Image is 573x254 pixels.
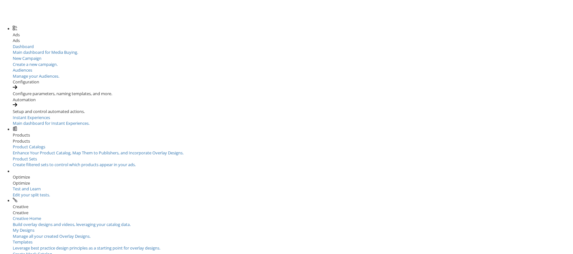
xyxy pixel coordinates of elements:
a: New CampaignCreate a new campaign. [13,55,573,67]
div: Product Sets [13,156,573,162]
a: Creative HomeBuild overlay designs and videos, leveraging your catalog data. [13,215,573,227]
div: Create filtered sets to control which products appear in your ads. [13,162,573,168]
div: Optimize [13,180,573,186]
div: Dashboard [13,44,573,50]
div: Test and Learn [13,186,92,192]
div: Templates [13,239,573,245]
div: Product Catalogs [13,144,573,150]
a: Product SetsCreate filtered sets to control which products appear in your ads. [13,156,573,168]
div: Edit your split tests. [13,192,92,198]
a: Product CatalogsEnhance Your Product Catalog, Map Them to Publishers, and Incorporate Overlay Des... [13,144,573,156]
div: Configuration [13,79,573,85]
div: Leverage best practice design principles as a starting point for overlay designs. [13,245,573,251]
a: My DesignsManage all your created Overlay Designs. [13,227,573,239]
a: Test and LearnEdit your split tests. [13,186,92,198]
a: Instant ExperiencesMain dashboard for Instant Experiences. [13,115,573,126]
div: Audiences [13,67,573,73]
span: Ads [13,32,20,38]
a: TemplatesLeverage best practice design principles as a starting point for overlay designs. [13,239,573,251]
a: AudiencesManage your Audiences. [13,67,573,79]
div: New Campaign [13,55,573,61]
div: Enhance Your Product Catalog, Map Them to Publishers, and Incorporate Overlay Designs. [13,150,573,156]
div: My Designs [13,227,573,233]
div: Manage all your created Overlay Designs. [13,233,573,239]
a: DashboardMain dashboard for Media Buying. [13,44,573,55]
div: Creative [13,210,573,216]
div: Automation [13,97,573,103]
div: Products [13,138,573,144]
span: Products [13,132,30,138]
div: Main dashboard for Instant Experiences. [13,120,573,126]
div: Build overlay designs and videos, leveraging your catalog data. [13,222,573,228]
div: Manage your Audiences. [13,73,573,79]
div: Instant Experiences [13,115,573,121]
div: Configure parameters, naming templates, and more. [13,91,573,97]
div: Main dashboard for Media Buying. [13,49,573,55]
div: Setup and control automated actions. [13,109,573,115]
span: Optimize [13,174,30,180]
div: Creative Home [13,215,573,222]
div: Create a new campaign. [13,61,573,67]
span: Creative [13,204,28,209]
div: Ads [13,38,573,44]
